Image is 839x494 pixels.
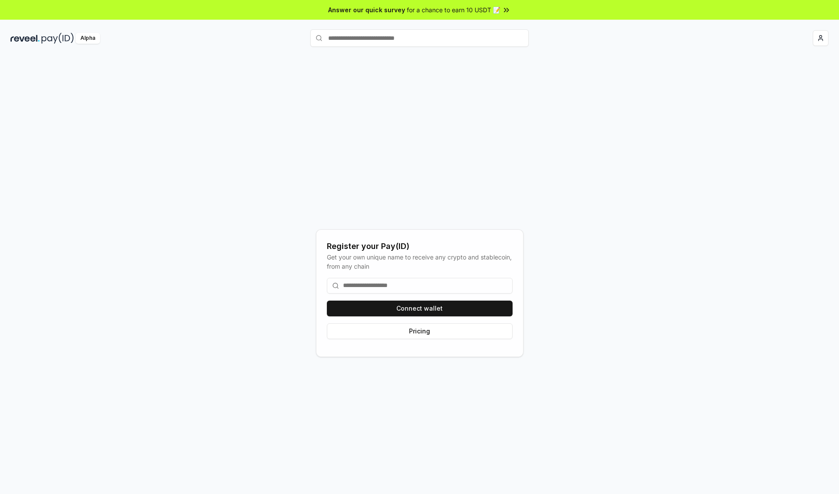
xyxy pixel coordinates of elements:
img: pay_id [42,33,74,44]
button: Connect wallet [327,301,513,316]
span: Answer our quick survey [328,5,405,14]
button: Pricing [327,323,513,339]
img: reveel_dark [10,33,40,44]
span: for a chance to earn 10 USDT 📝 [407,5,500,14]
div: Alpha [76,33,100,44]
div: Get your own unique name to receive any crypto and stablecoin, from any chain [327,252,513,271]
div: Register your Pay(ID) [327,240,513,252]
